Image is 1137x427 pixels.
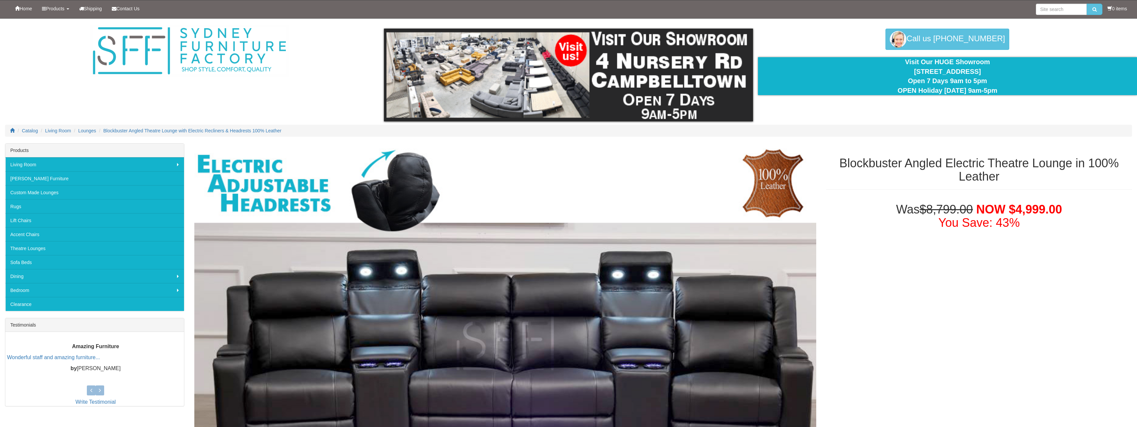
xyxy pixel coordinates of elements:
[1036,4,1087,15] input: Site search
[103,128,282,133] a: Blockbuster Angled Theatre Lounge with Electric Recliners & Headrests 100% Leather
[384,29,753,121] img: showroom.gif
[10,0,37,17] a: Home
[5,213,184,227] a: Lift Chairs
[45,128,71,133] a: Living Room
[5,283,184,297] a: Bedroom
[84,6,102,11] span: Shipping
[5,297,184,311] a: Clearance
[763,57,1132,95] div: Visit Our HUGE Showroom [STREET_ADDRESS] Open 7 Days 9am to 5pm OPEN Holiday [DATE] 9am-5pm
[5,227,184,241] a: Accent Chairs
[76,399,116,405] a: Write Testimonial
[976,203,1062,216] span: NOW $4,999.00
[72,344,119,349] b: Amazing Furniture
[5,318,184,332] div: Testimonials
[116,6,139,11] span: Contact Us
[5,185,184,199] a: Custom Made Lounges
[78,128,96,133] a: Lounges
[20,6,32,11] span: Home
[1107,5,1127,12] li: 0 items
[826,203,1132,229] h1: Was
[5,157,184,171] a: Living Room
[5,144,184,157] div: Products
[5,171,184,185] a: [PERSON_NAME] Furniture
[5,269,184,283] a: Dining
[938,216,1020,229] font: You Save: 43%
[22,128,38,133] a: Catalog
[90,25,289,77] img: Sydney Furniture Factory
[37,0,74,17] a: Products
[7,354,100,360] a: Wonderful staff and amazing furniture...
[5,199,184,213] a: Rugs
[920,203,973,216] del: $8,799.00
[71,365,77,371] b: by
[5,255,184,269] a: Sofa Beds
[7,364,184,372] p: [PERSON_NAME]
[46,6,64,11] span: Products
[826,157,1132,183] h1: Blockbuster Angled Electric Theatre Lounge in 100% Leather
[5,241,184,255] a: Theatre Lounges
[74,0,107,17] a: Shipping
[107,0,144,17] a: Contact Us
